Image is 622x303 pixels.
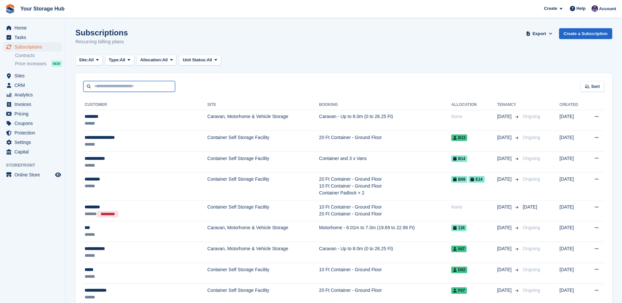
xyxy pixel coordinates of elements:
[15,52,62,59] a: Contracts
[319,100,451,110] th: Booking
[559,200,585,221] td: [DATE]
[523,267,540,272] span: Ongoing
[75,28,128,37] h1: Subscriptions
[559,221,585,242] td: [DATE]
[140,57,162,63] span: Allocation:
[451,287,467,294] span: F07
[319,151,451,172] td: Container and 3 x Vans
[497,245,513,252] span: [DATE]
[120,57,125,63] span: All
[88,57,94,63] span: All
[497,100,520,110] th: Tenancy
[14,138,54,147] span: Settings
[559,28,612,39] a: Create a Subscription
[14,33,54,42] span: Tasks
[525,28,554,39] button: Export
[14,100,54,109] span: Invoices
[559,172,585,200] td: [DATE]
[523,225,540,230] span: Ongoing
[3,42,62,51] a: menu
[79,57,88,63] span: Site:
[15,61,47,67] span: Price increases
[137,55,177,66] button: Allocation: All
[207,172,319,200] td: Container Self Storage Facility
[3,170,62,179] a: menu
[207,151,319,172] td: Container Self Storage Facility
[451,204,497,211] div: None
[469,176,484,183] span: E14
[559,131,585,152] td: [DATE]
[559,151,585,172] td: [DATE]
[497,113,513,120] span: [DATE]
[523,114,540,119] span: Ongoing
[14,42,54,51] span: Subscriptions
[6,162,65,169] span: Storefront
[14,23,54,32] span: Home
[319,131,451,152] td: 20 Ft Container - Ground Floor
[179,55,221,66] button: Unit Status: All
[207,110,319,131] td: Caravan, Motorhome & Vehicle Storage
[207,242,319,263] td: Caravan, Motorhome & Vehicle Storage
[451,225,467,231] span: 128
[14,128,54,137] span: Protection
[3,71,62,80] a: menu
[3,90,62,99] a: menu
[559,242,585,263] td: [DATE]
[319,221,451,242] td: Motorhome - 6.01m to 7.0m (19.69 to 22.96 Ft)
[14,147,54,156] span: Capital
[3,33,62,42] a: menu
[451,176,467,183] span: B09
[599,6,616,12] span: Account
[451,155,467,162] span: B14
[544,5,557,12] span: Create
[523,288,540,293] span: Ongoing
[18,3,67,14] a: Your Storage Hub
[497,224,513,231] span: [DATE]
[559,110,585,131] td: [DATE]
[14,81,54,90] span: CRM
[14,170,54,179] span: Online Store
[451,113,497,120] div: None
[576,5,586,12] span: Help
[497,287,513,294] span: [DATE]
[105,55,134,66] button: Type: All
[319,200,451,221] td: 10 Ft Container - Ground Floor 20 Ft Container - Ground Floor
[559,263,585,284] td: [DATE]
[3,23,62,32] a: menu
[532,30,546,37] span: Export
[451,100,497,110] th: Allocation
[54,171,62,179] a: Preview store
[523,246,540,251] span: Ongoing
[183,57,207,63] span: Unit Status:
[162,57,168,63] span: All
[497,266,513,273] span: [DATE]
[207,131,319,152] td: Container Self Storage Facility
[497,176,513,183] span: [DATE]
[592,5,598,12] img: Liam Beddard
[497,134,513,141] span: [DATE]
[3,147,62,156] a: menu
[559,100,585,110] th: Created
[207,221,319,242] td: Caravan, Motorhome & Vehicle Storage
[319,263,451,284] td: 10 Ft Container - Ground Floor
[207,263,319,284] td: Container Self Storage Facility
[3,138,62,147] a: menu
[14,109,54,118] span: Pricing
[109,57,120,63] span: Type:
[3,81,62,90] a: menu
[451,267,467,273] span: D02
[14,90,54,99] span: Analytics
[319,242,451,263] td: Caravan - Up to 8.0m (0 to 26.25 Ft)
[3,109,62,118] a: menu
[523,135,540,140] span: Ongoing
[523,156,540,161] span: Ongoing
[5,4,15,14] img: stora-icon-8386f47178a22dfd0bd8f6a31ec36ba5ce8667c1dd55bd0f319d3a0aa187defe.svg
[51,60,62,67] div: NEW
[451,134,467,141] span: B13
[75,55,103,66] button: Site: All
[319,172,451,200] td: 20 Ft Container - Ground Floor 10 Ft Container - Ground Floor Container Padlock × 2
[207,200,319,221] td: Container Self Storage Facility
[3,100,62,109] a: menu
[207,57,212,63] span: All
[523,176,540,182] span: Ongoing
